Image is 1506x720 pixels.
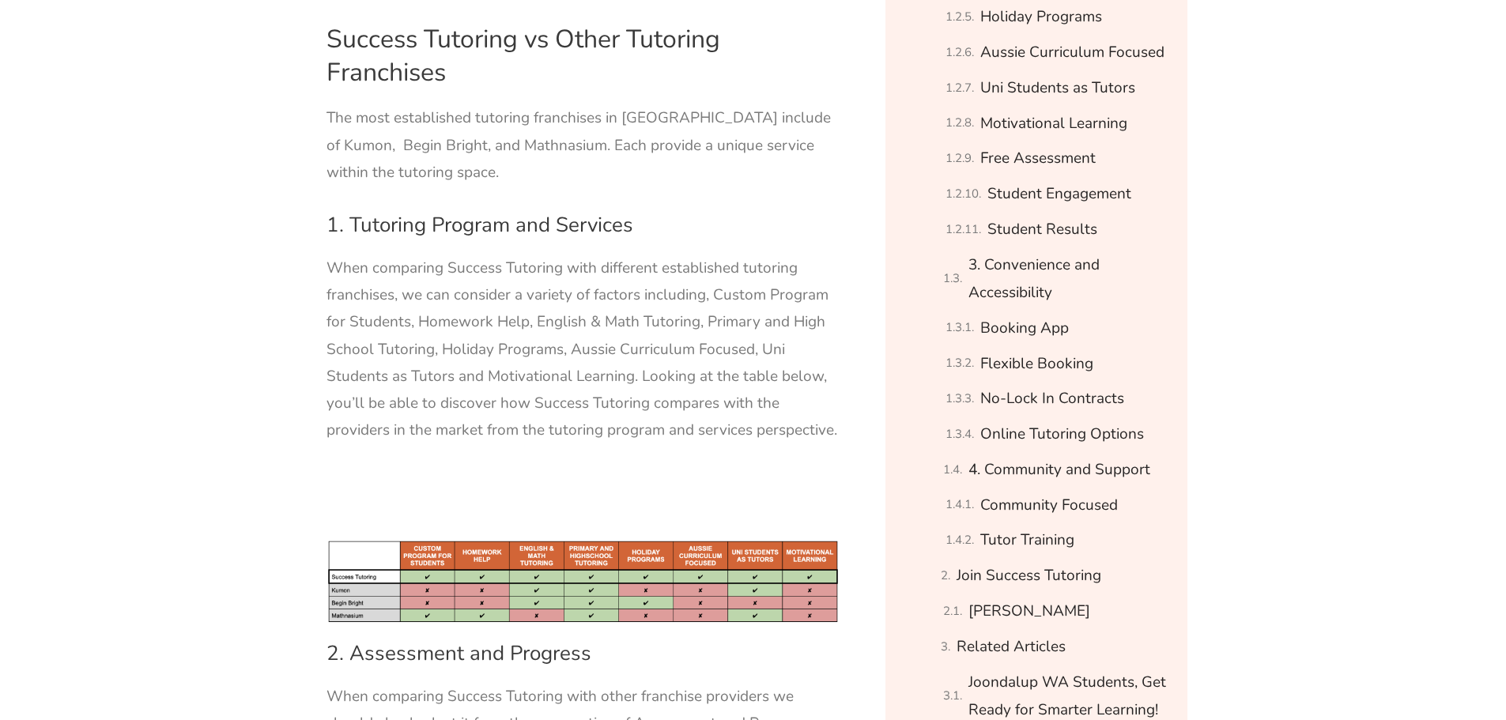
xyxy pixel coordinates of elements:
a: Uni Students as Tutors [980,74,1135,102]
a: [PERSON_NAME] [968,597,1090,625]
a: Online Tutoring Options [980,420,1144,448]
h2: Success Tutoring vs Other Tutoring Franchises [326,23,840,89]
a: Free Assessment [980,145,1096,172]
a: Holiday Programs [980,3,1102,31]
a: Aussie Curriculum Focused [980,39,1164,66]
a: 4. Community and Support [968,456,1150,484]
h3: 1. Tutoring Program and Services [326,212,840,239]
a: Related Articles [957,633,1066,661]
a: No-Lock In Contracts [980,385,1124,413]
a: Booking App [980,315,1069,342]
p: When comparing Success Tutoring with different established tutoring franchises, we can consider a... [326,254,840,443]
a: Student Engagement [987,180,1131,208]
a: Motivational Learning [980,110,1127,138]
a: 3. Convenience and Accessibility [968,251,1168,307]
a: Student Results [987,216,1097,243]
p: The most established tutoring franchises in [GEOGRAPHIC_DATA] include of Kumon, Begin Bright, and... [326,104,840,186]
a: Community Focused [980,492,1118,519]
a: Flexible Booking [980,350,1093,378]
a: Join Success Tutoring [957,562,1101,590]
iframe: Chat Widget [1427,644,1506,720]
h3: 2. Assessment and Progress [326,640,840,667]
a: Tutor Training [980,526,1074,554]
